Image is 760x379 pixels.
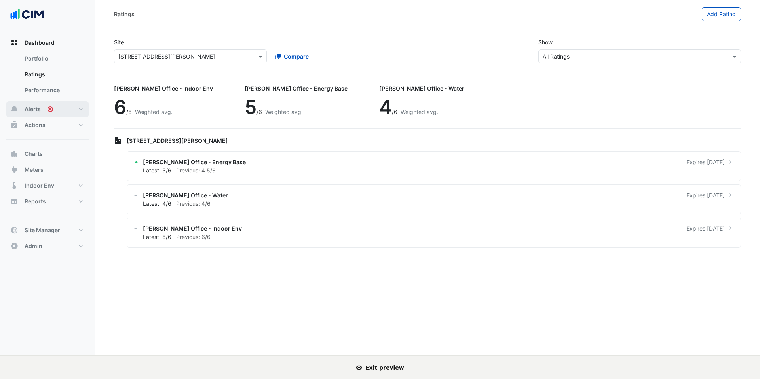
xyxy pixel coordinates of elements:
button: Dashboard [6,35,89,51]
span: Alerts [25,105,41,113]
img: Company Logo [9,6,45,22]
span: Charts [25,150,43,158]
span: Indoor Env [25,182,54,189]
div: [PERSON_NAME] Office - Indoor Env [114,84,213,93]
a: Portfolio [18,51,89,66]
span: Meters [25,166,44,174]
app-icon: Charts [10,150,18,158]
button: Admin [6,238,89,254]
span: Previous: 4/6 [176,200,211,207]
span: [PERSON_NAME] Office - Indoor Env [143,224,242,233]
span: Actions [25,121,46,129]
span: /6 [256,108,262,115]
span: Weighted avg. [135,108,173,115]
button: Indoor Env [6,178,89,193]
label: Show [538,38,553,46]
app-icon: Alerts [10,105,18,113]
span: /6 [392,108,397,115]
button: Reports [6,193,89,209]
span: Expires [DATE] [686,191,725,199]
a: Ratings [18,66,89,82]
app-icon: Indoor Env [10,182,18,189]
span: 5 [245,95,256,119]
button: Meters [6,162,89,178]
app-icon: Dashboard [10,39,18,47]
span: Weighted avg. [401,108,438,115]
span: Expires [DATE] [686,224,725,233]
span: Previous: 4.5/6 [176,167,216,174]
app-icon: Actions [10,121,18,129]
span: [STREET_ADDRESS][PERSON_NAME] [127,137,228,144]
span: Dashboard [25,39,55,47]
span: Latest: 4/6 [143,200,171,207]
span: Exit preview [356,9,404,15]
button: Charts [6,146,89,162]
span: Add Rating [707,11,736,17]
div: Dashboard [6,51,89,101]
button: Compare [270,49,314,63]
app-icon: Reports [10,197,18,205]
div: Ratings [114,10,135,18]
span: 4 [379,95,392,119]
div: [PERSON_NAME] Office - Water [379,84,464,93]
app-icon: Meters [10,166,18,174]
span: Previous: 6/6 [176,233,211,240]
button: Site Manager [6,222,89,238]
app-icon: Admin [10,242,18,250]
button: Exit preview [351,6,409,19]
div: [PERSON_NAME] Office - Energy Base [245,84,348,93]
span: Expires [DATE] [686,158,725,166]
span: Admin [25,242,42,250]
span: Weighted avg. [265,108,303,115]
span: [PERSON_NAME] Office - Energy Base [143,158,246,166]
span: Latest: 6/6 [143,233,171,240]
span: Reports [25,197,46,205]
span: /6 [126,108,132,115]
label: Site [114,38,124,46]
span: 6 [114,95,126,119]
button: Alerts [6,101,89,117]
app-icon: Site Manager [10,226,18,234]
span: [PERSON_NAME] Office - Water [143,191,228,199]
span: Latest: 5/6 [143,167,171,174]
div: Tooltip anchor [47,106,54,113]
a: Performance [18,82,89,98]
span: Site Manager [25,226,60,234]
button: Actions [6,117,89,133]
span: Compare [284,52,309,61]
button: Add Rating [702,7,741,21]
